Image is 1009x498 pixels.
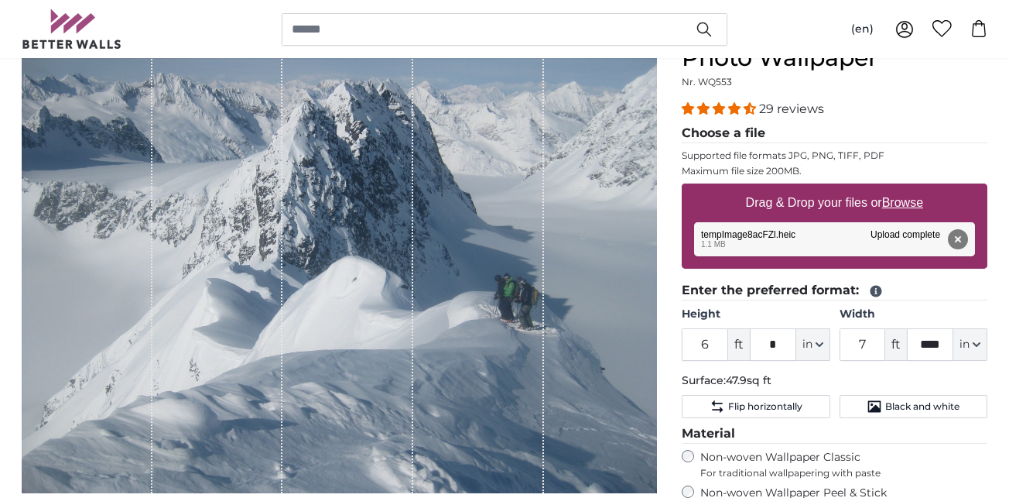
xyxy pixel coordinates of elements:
legend: Choose a file [682,124,987,143]
button: Black and white [840,395,987,418]
button: in [796,328,830,361]
span: ft [885,328,907,361]
label: Height [682,307,829,322]
label: Width [840,307,987,322]
label: Non-woven Wallpaper Classic [700,450,987,479]
button: (en) [839,15,886,43]
span: Nr. WQ553 [682,76,732,88]
span: 29 reviews [759,101,824,116]
span: 47.9sq ft [726,373,771,387]
span: Black and white [885,400,959,413]
u: Browse [882,196,923,209]
span: For traditional wallpapering with paste [700,467,987,479]
span: in [802,337,812,352]
label: Drag & Drop your files or [740,187,929,218]
p: Maximum file size 200MB. [682,165,987,177]
p: Surface: [682,373,987,389]
span: in [959,337,970,352]
legend: Material [682,424,987,444]
legend: Enter the preferred format: [682,281,987,301]
span: 4.34 stars [682,101,759,116]
span: Flip horizontally [728,400,802,413]
button: Flip horizontally [682,395,829,418]
span: ft [728,328,750,361]
p: Supported file formats JPG, PNG, TIFF, PDF [682,149,987,162]
button: in [953,328,987,361]
img: Betterwalls [22,9,122,49]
